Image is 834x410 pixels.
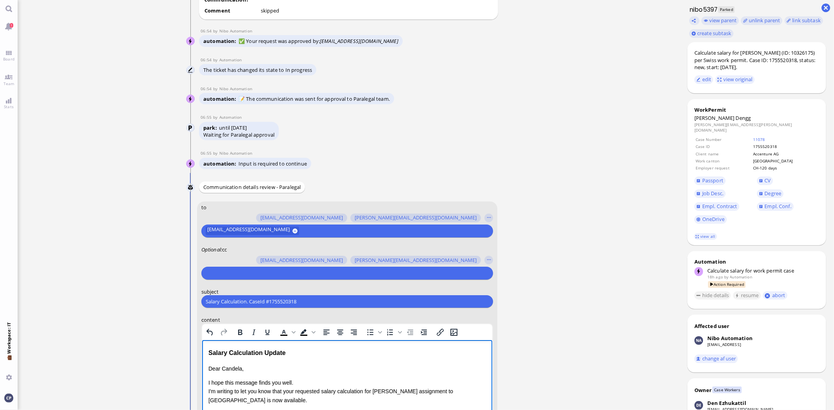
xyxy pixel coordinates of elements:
[694,176,726,185] a: Passport
[201,28,213,34] span: 06:54
[753,151,818,157] td: Accenture AG
[694,323,730,330] div: Affected user
[6,8,284,162] body: Rich Text Area. Press ALT-0 for help.
[206,226,299,235] button: [EMAIL_ADDRESS][DOMAIN_NAME]
[22,111,284,119] li: In the ECL, it says Accenture Germany, even though he works at Accenture Austria.
[203,327,217,338] button: Undo
[4,394,13,402] img: You
[695,136,752,143] td: Case Number
[6,71,31,77] strong: Heads-up
[753,165,818,171] td: CH-120 days
[2,104,16,109] span: Stats
[718,6,735,13] span: Parked
[260,257,343,264] span: [EMAIL_ADDRESS][DOMAIN_NAME]
[201,204,206,211] span: to
[256,256,347,264] button: [EMAIL_ADDRESS][DOMAIN_NAME]
[201,288,219,295] span: subject
[213,150,219,156] span: by
[689,16,699,25] button: Copy ticket nibo5397 link to clipboard
[204,7,260,17] td: Comment
[261,7,280,14] span: skipped
[694,114,735,121] span: [PERSON_NAME]
[694,336,703,345] img: Nibo Automation
[708,281,746,288] span: Action Required
[187,66,195,75] img: Automation
[77,102,84,108] img: a1a3ffa1-9f20-4067-9c57-fecd4e5d832a
[201,57,213,62] span: 06:54
[701,16,739,25] button: view parent
[239,160,307,167] span: Input is required to continue
[224,111,230,117] img: 19b7ad2a-fcc6-4161-a455-e4cd028e5136
[319,327,333,338] button: Align left
[222,246,227,253] span: cc
[447,327,460,338] button: Insert/edit image
[736,114,751,121] span: Dengg
[213,57,219,62] span: by
[707,274,723,280] span: 18h ago
[707,267,819,274] div: Calculate salary for work permit case
[207,226,289,235] span: [EMAIL_ADDRESS][DOMAIN_NAME]
[694,258,819,265] div: Automation
[707,335,753,342] div: Nibo Automation
[203,37,239,45] span: automation
[217,327,230,338] button: Redo
[6,38,284,64] p: I hope this message finds you well. I'm writing to let you know that your requested salary calcul...
[247,327,260,338] button: Italic
[350,214,481,222] button: [PERSON_NAME][EMAIL_ADDRESS][DOMAIN_NAME]
[239,95,390,102] span: 📝 The communication was sent for approval to Paralegal team.
[1,56,16,62] span: Board
[702,203,737,210] span: Empl. Contract
[702,190,723,197] span: Job Desc.
[695,143,752,150] td: Case ID
[203,131,274,138] div: Waiting for Paralegal approval
[707,342,741,347] a: [EMAIL_ADDRESS]
[695,158,752,164] td: Work canton
[694,49,819,71] div: Calculate salary for [PERSON_NAME] (ID: 10326175) per Swiss work permit. Case ID: 1755520318, sta...
[694,202,739,211] a: Empl. Contract
[694,387,712,394] div: Owner
[694,189,726,198] a: Job Desc.
[730,274,752,280] span: automation@bluelakelegal.com
[716,75,755,84] button: view original
[6,24,284,33] p: Dear Candela,
[297,327,316,338] div: Background color Black
[201,114,213,120] span: 06:55
[694,355,738,363] button: change af user
[753,158,818,164] td: [GEOGRAPHIC_DATA]
[201,316,220,323] span: content
[219,28,252,34] span: automation@nibo.ai
[757,202,794,211] a: Empl. Conf.
[256,214,347,222] button: [EMAIL_ADDRESS][DOMAIN_NAME]
[702,177,723,184] span: Passport
[733,291,761,300] button: resume
[417,327,430,338] button: Increase indent
[403,327,416,338] button: Decrease indent
[383,327,403,338] div: Numbered list
[433,327,447,338] button: Insert/edit link
[350,256,481,264] button: [PERSON_NAME][EMAIL_ADDRESS][DOMAIN_NAME]
[219,124,230,131] span: until
[694,401,703,410] img: Den Ezhukattil
[707,399,746,406] div: Den Ezhukattil
[277,327,296,338] div: Text color Black
[6,80,26,86] strong: To-dos:
[689,29,734,38] button: create subtask
[793,17,821,24] span: link subtask
[785,16,823,25] task-group-action-menu: link subtask
[201,86,213,91] span: 06:54
[694,106,819,113] div: WorkPermit
[753,143,818,150] td: 1755520318
[219,86,252,91] span: automation@nibo.ai
[231,124,247,131] span: [DATE]
[203,160,239,167] span: automation
[219,57,242,62] span: automation@bluelakelegal.com
[333,327,346,338] button: Align center
[213,28,219,34] span: by
[741,16,782,25] button: unlink parent
[187,124,195,132] img: Automation
[203,124,219,131] span: park
[213,114,219,120] span: by
[201,150,213,156] span: 06:55
[753,137,765,142] a: 11078
[2,81,16,86] span: Team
